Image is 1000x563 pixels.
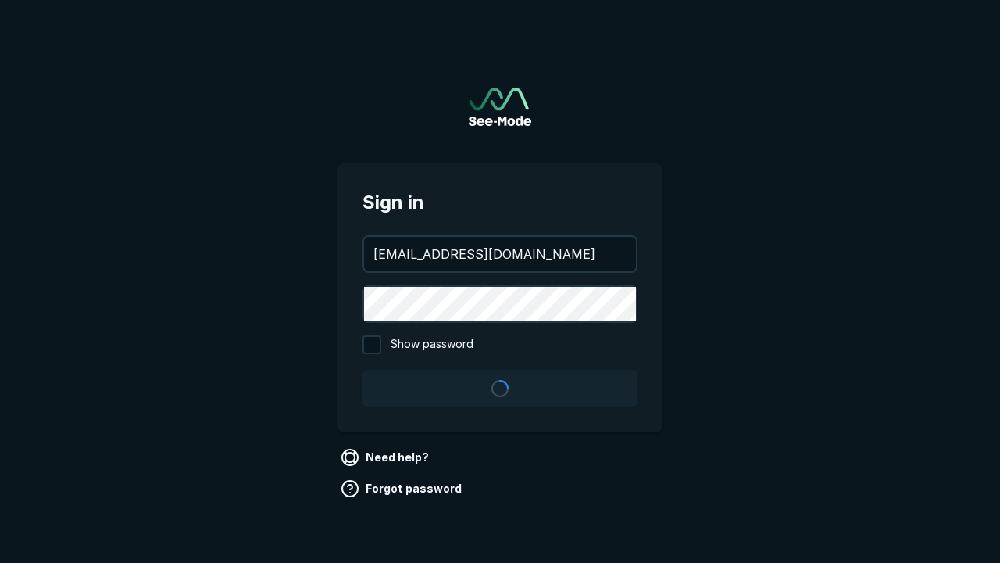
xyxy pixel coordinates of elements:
input: your@email.com [364,237,636,271]
span: Show password [391,335,473,354]
img: See-Mode Logo [469,88,531,126]
a: Forgot password [337,476,468,501]
span: Sign in [362,188,637,217]
a: Go to sign in [469,88,531,126]
a: Need help? [337,445,435,470]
